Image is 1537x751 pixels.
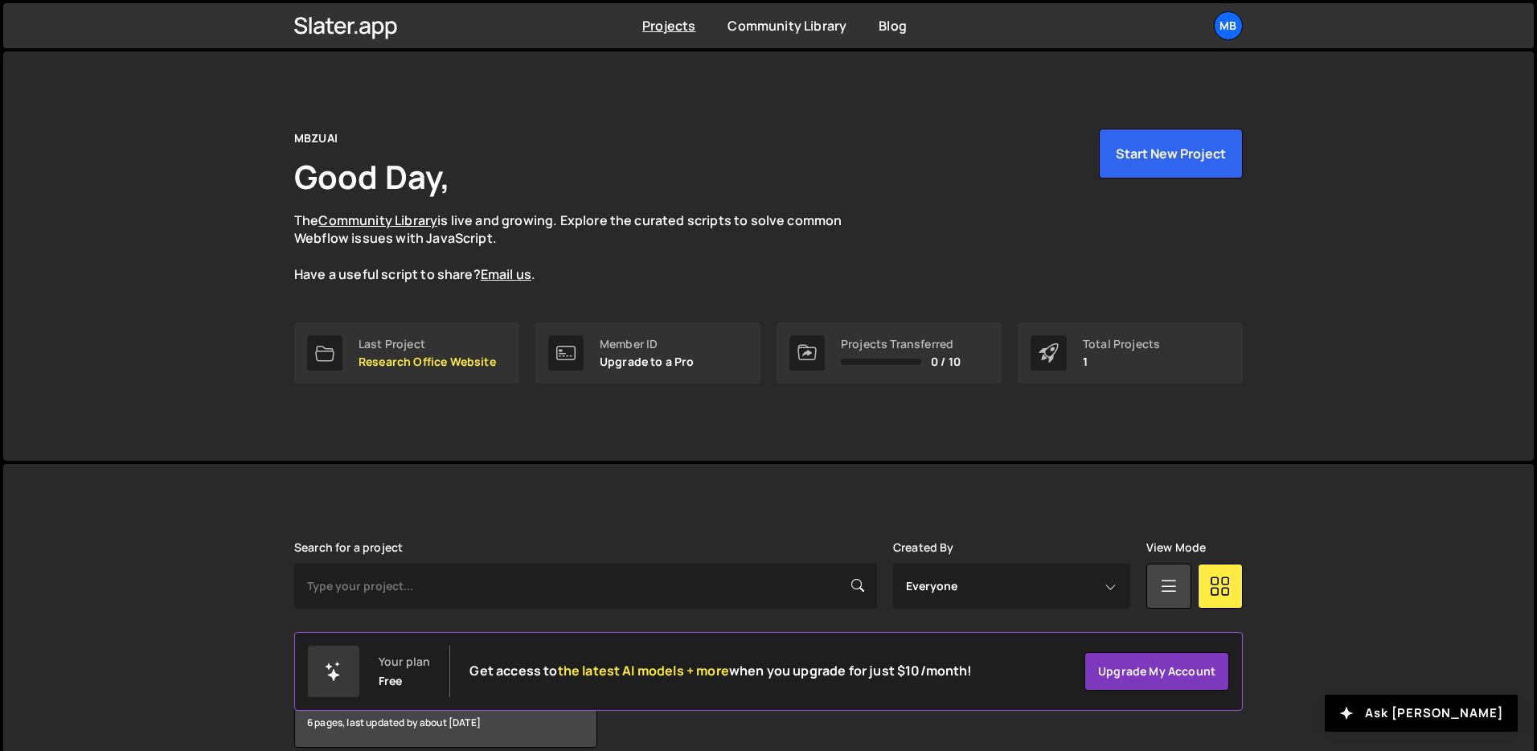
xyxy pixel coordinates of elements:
div: Member ID [600,338,695,351]
label: Created By [893,541,954,554]
h2: Get access to when you upgrade for just $10/month! [469,663,972,679]
div: Projects Transferred [841,338,961,351]
a: Last Project Research Office Website [294,322,519,384]
p: Upgrade to a Pro [600,355,695,368]
label: View Mode [1146,541,1206,554]
input: Type your project... [294,564,877,609]
span: 0 / 10 [931,355,961,368]
p: The is live and growing. Explore the curated scripts to solve common Webflow issues with JavaScri... [294,211,873,284]
p: 1 [1083,355,1160,368]
div: 6 pages, last updated by about [DATE] [295,699,596,747]
div: Last Project [359,338,496,351]
h1: Good Day, [294,154,450,199]
div: Your plan [379,655,430,668]
a: Community Library [318,211,437,229]
a: Upgrade my account [1084,652,1229,691]
button: Ask [PERSON_NAME] [1325,695,1518,732]
a: Email us [481,265,531,283]
div: Total Projects [1083,338,1160,351]
a: Community Library [728,17,846,35]
span: the latest AI models + more [558,662,729,679]
a: Blog [879,17,907,35]
label: Search for a project [294,541,403,554]
button: Start New Project [1099,129,1243,179]
p: Research Office Website [359,355,496,368]
div: MBZUAI [294,129,338,148]
div: Free [379,675,403,687]
a: MB [1214,11,1243,40]
a: Projects [642,17,695,35]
